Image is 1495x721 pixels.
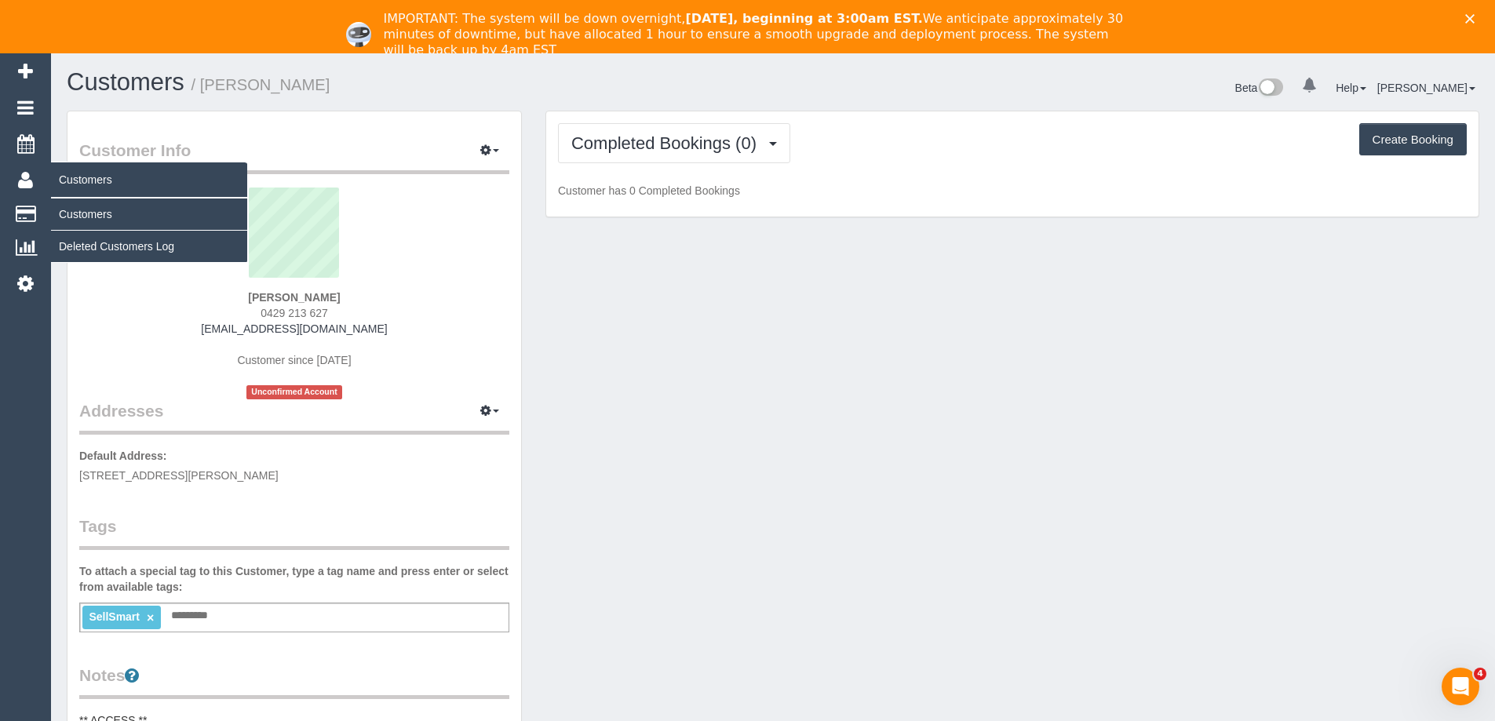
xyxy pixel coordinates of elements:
[558,123,790,163] button: Completed Bookings (0)
[1235,82,1284,94] a: Beta
[79,515,509,550] legend: Tags
[384,11,1125,58] div: IMPORTANT: The system will be down overnight, We anticipate approximately 30 minutes of downtime,...
[1359,123,1467,156] button: Create Booking
[237,354,351,366] span: Customer since [DATE]
[558,183,1467,198] p: Customer has 0 Completed Bookings
[1257,78,1283,99] img: New interface
[346,22,371,47] img: Profile image for Ellie
[201,322,387,335] a: [EMAIL_ADDRESS][DOMAIN_NAME]
[685,11,922,26] b: [DATE], beginning at 3:00am EST.
[89,610,140,623] span: SellSmart
[1442,668,1479,705] iframe: Intercom live chat
[51,231,247,262] a: Deleted Customers Log
[79,448,167,464] label: Default Address:
[191,76,330,93] small: / [PERSON_NAME]
[147,611,154,625] a: ×
[248,291,340,304] strong: [PERSON_NAME]
[1474,668,1486,680] span: 4
[246,385,342,399] span: Unconfirmed Account
[79,139,509,174] legend: Customer Info
[67,68,184,96] a: Customers
[1336,82,1366,94] a: Help
[261,307,328,319] span: 0429 213 627
[79,563,509,595] label: To attach a special tag to this Customer, type a tag name and press enter or select from availabl...
[1377,82,1475,94] a: [PERSON_NAME]
[51,162,247,198] span: Customers
[1465,14,1481,24] div: Close
[571,133,764,153] span: Completed Bookings (0)
[79,664,509,699] legend: Notes
[79,469,279,482] span: [STREET_ADDRESS][PERSON_NAME]
[51,198,247,230] a: Customers
[51,198,247,263] ul: Customers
